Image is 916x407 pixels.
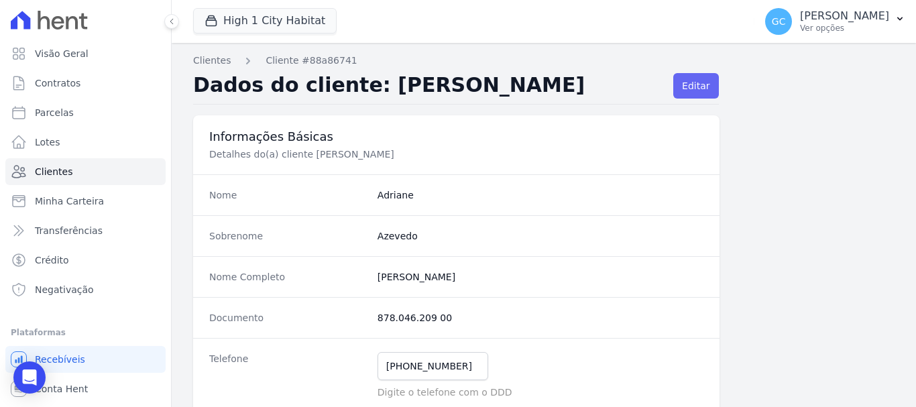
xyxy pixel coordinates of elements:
span: Conta Hent [35,382,88,396]
span: Contratos [35,76,80,90]
p: [PERSON_NAME] [800,9,889,23]
span: Transferências [35,224,103,237]
dt: Telefone [209,352,367,399]
button: High 1 City Habitat [193,8,337,34]
div: Open Intercom Messenger [13,361,46,394]
a: Parcelas [5,99,166,126]
a: Lotes [5,129,166,156]
a: Negativação [5,276,166,303]
div: Plataformas [11,325,160,341]
dt: Sobrenome [209,229,367,243]
a: Visão Geral [5,40,166,67]
a: Conta Hent [5,375,166,402]
a: Recebíveis [5,346,166,373]
dd: Adriane [378,188,703,202]
dt: Nome Completo [209,270,367,284]
span: Minha Carteira [35,194,104,208]
p: Ver opções [800,23,889,34]
dd: [PERSON_NAME] [378,270,703,284]
a: Cliente #88a86741 [266,54,357,68]
span: Clientes [35,165,72,178]
span: Crédito [35,253,69,267]
span: Recebíveis [35,353,85,366]
a: Clientes [5,158,166,185]
span: Negativação [35,283,94,296]
h2: Dados do cliente: [PERSON_NAME] [193,73,663,99]
span: Visão Geral [35,47,89,60]
a: Editar [673,73,718,99]
span: GC [772,17,786,26]
dt: Documento [209,311,367,325]
dt: Nome [209,188,367,202]
p: Digite o telefone com o DDD [378,386,703,399]
a: Contratos [5,70,166,97]
dd: 878.046.209 00 [378,311,703,325]
dd: Azevedo [378,229,703,243]
button: GC [PERSON_NAME] Ver opções [754,3,916,40]
span: Lotes [35,135,60,149]
h3: Informações Básicas [209,129,703,145]
span: Parcelas [35,106,74,119]
a: Crédito [5,247,166,274]
nav: Breadcrumb [193,54,895,68]
p: Detalhes do(a) cliente [PERSON_NAME] [209,148,660,161]
a: Clientes [193,54,231,68]
a: Minha Carteira [5,188,166,215]
a: Transferências [5,217,166,244]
